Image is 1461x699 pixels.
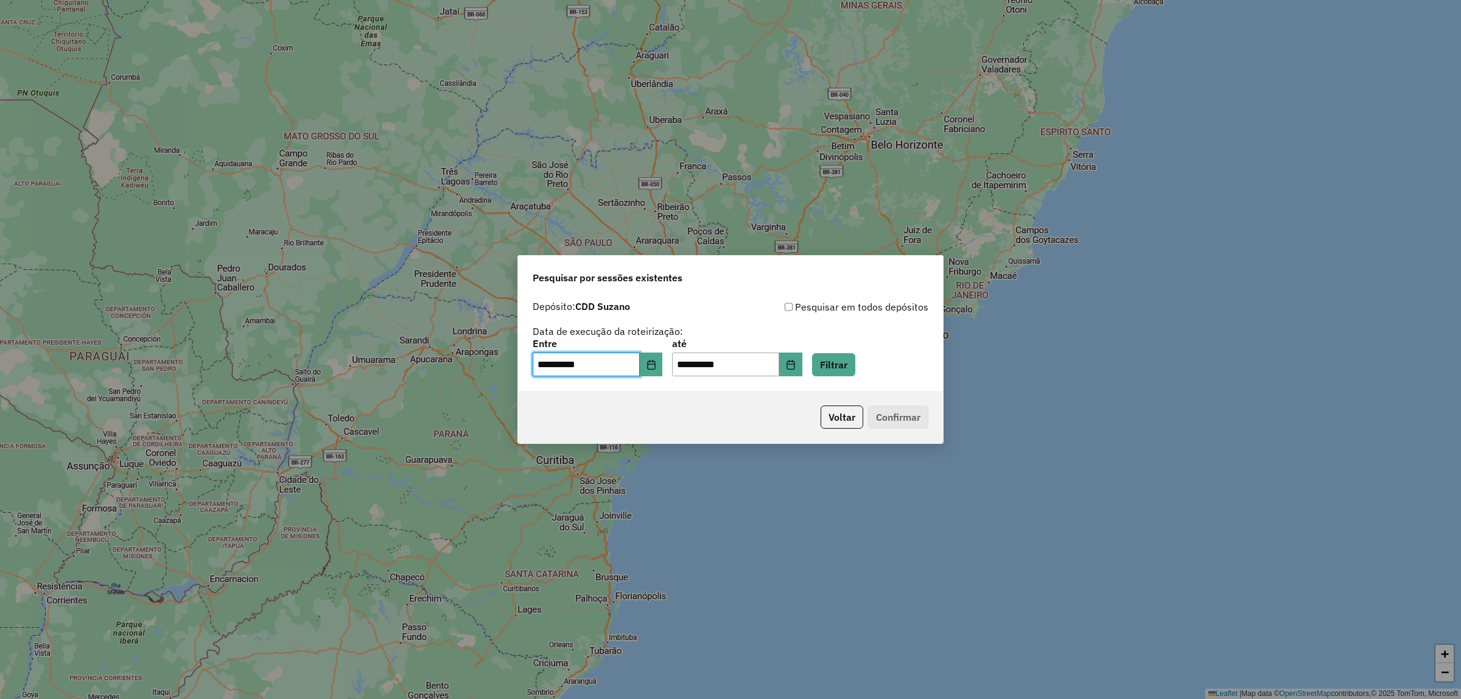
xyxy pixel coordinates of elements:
[533,270,682,285] span: Pesquisar por sessões existentes
[575,300,630,312] strong: CDD Suzano
[730,300,928,314] div: Pesquisar em todos depósitos
[812,353,855,376] button: Filtrar
[640,353,663,377] button: Choose Date
[533,299,630,314] label: Depósito:
[779,353,802,377] button: Choose Date
[533,336,662,351] label: Entre
[821,406,863,429] button: Voltar
[533,324,683,339] label: Data de execução da roteirização:
[672,336,802,351] label: até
